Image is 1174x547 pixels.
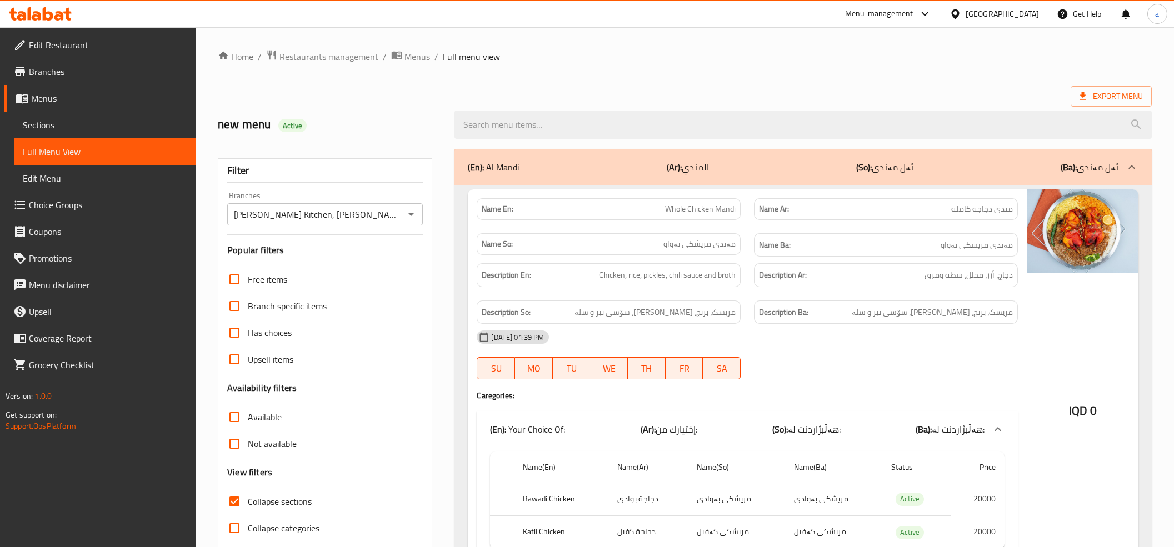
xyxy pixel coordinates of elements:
a: Sections [14,112,196,138]
th: Name(En) [514,451,608,483]
b: (So): [856,159,872,175]
strong: Description Ba: [759,305,808,319]
a: Promotions [4,245,196,272]
span: Choice Groups [29,198,187,212]
th: Name(So) [688,451,785,483]
strong: Name Ar: [759,203,789,215]
span: Whole Chicken Mandi [665,203,736,215]
span: هەڵبژاردنت لە: [932,421,985,438]
div: Active [896,526,924,539]
a: Menu disclaimer [4,272,196,298]
span: FR [670,360,699,377]
span: Menu disclaimer [29,278,187,292]
span: TU [557,360,586,377]
span: Full menu view [443,50,500,63]
span: مەندی مریشکی تەواو [941,238,1013,252]
nav: breadcrumb [218,49,1152,64]
h2: new menu [218,116,441,133]
li: / [258,50,262,63]
span: Free items [248,273,287,286]
span: Collapse categories [248,521,319,535]
th: Name(Ar) [608,451,688,483]
td: مریشکی بەوادی [688,483,785,515]
strong: Name So: [482,238,513,250]
span: مەندی مریشکی تەواو [663,238,736,250]
span: Menus [404,50,430,63]
input: search [454,111,1152,139]
b: (En): [490,421,506,438]
span: Active [896,526,924,539]
strong: Name En: [482,203,513,215]
strong: Description En: [482,268,531,282]
span: Grocery Checklist [29,358,187,372]
h3: Availability filters [227,382,297,394]
div: (En): Al Mandi(Ar):المندي(So):ئەل مەندی(Ba):ئەل مەندی [454,149,1152,185]
a: Support.OpsPlatform [6,419,76,433]
span: Coverage Report [29,332,187,345]
button: WE [590,357,628,379]
span: Promotions [29,252,187,265]
span: Export Menu [1071,86,1152,107]
span: Version: [6,389,33,403]
span: Sections [23,118,187,132]
span: Not available [248,437,297,450]
th: Status [882,451,951,483]
div: Active [278,119,307,132]
span: SU [482,360,511,377]
div: (En): Your Choice Of:(Ar):إختيارك من:(So):هەڵبژاردنت لە:(Ba):هەڵبژاردنت لە: [477,411,1018,447]
div: Menu-management [845,7,913,21]
span: هەڵبژاردنت لە: [788,421,841,438]
span: Export Menu [1080,89,1143,103]
td: 20000 [951,483,1005,515]
th: Name(Ba) [785,451,882,483]
div: Filter [227,159,423,183]
a: Edit Restaurant [4,32,196,58]
b: (Ba): [1061,159,1077,175]
span: Full Menu View [23,145,187,158]
button: TH [628,357,666,379]
p: المندي [667,160,709,174]
a: Coupons [4,218,196,245]
span: Collapse sections [248,495,312,508]
strong: Name Ba: [759,238,791,252]
b: (Ar): [641,421,656,438]
span: SA [707,360,736,377]
td: دجاجة بوادي [608,483,688,515]
a: Upsell [4,298,196,325]
span: Branch specific items [248,299,327,313]
span: Active [278,121,307,131]
div: [GEOGRAPHIC_DATA] [966,8,1039,20]
a: Branches [4,58,196,85]
a: Choice Groups [4,192,196,218]
p: ئەل مەندی [1061,160,1118,174]
span: مریشک، برنج، تورشی، سۆسی تیژ و شلە [574,305,736,319]
span: Has choices [248,326,292,339]
span: مریشک، برنج، [PERSON_NAME]، سۆسی تیژ و شلە [852,305,1013,319]
a: Grocery Checklist [4,352,196,378]
p: ئەل مەندی [856,160,913,174]
span: Active [896,493,924,505]
h3: View filters [227,466,272,479]
span: 0 [1090,400,1097,421]
span: دجاج، أرز، مخلل، شطة ومرق [925,268,1013,282]
b: (Ba): [916,421,932,438]
span: WE [595,360,623,377]
a: Edit Menu [14,165,196,192]
span: IQD [1069,400,1087,421]
button: FR [666,357,703,379]
span: Restaurants management [279,50,378,63]
p: Al Mandi [468,160,519,174]
b: (Ar): [667,159,682,175]
span: Edit Restaurant [29,38,187,52]
span: Available [248,410,282,424]
span: Upsell [29,305,187,318]
span: 1.0.0 [34,389,52,403]
button: SU [477,357,515,379]
a: Restaurants management [266,49,378,64]
span: Chicken, rice, pickles, chili sauce and broth [599,268,736,282]
span: Edit Menu [23,172,187,185]
span: Get support on: [6,408,57,422]
b: (So): [772,421,788,438]
button: SA [703,357,741,379]
img: %D9%85%D9%86%D8%AF%D9%8A_%D8%AF%D8%AC%D8%A7%D8%AC%D8%A9_%D9%83%D8%A7%D9%85%D9%84%D8%A963893108554... [1027,189,1138,273]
